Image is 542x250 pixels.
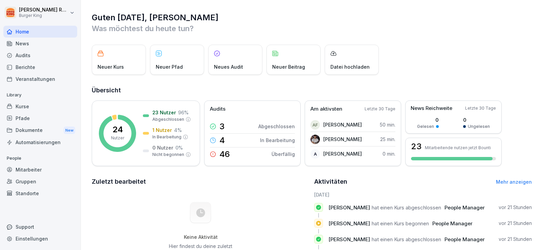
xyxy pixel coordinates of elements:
p: 24 [112,126,123,134]
a: Einstellungen [3,233,77,245]
p: Neuer Pfad [156,63,183,70]
p: Datei hochladen [330,63,370,70]
a: Pfade [3,112,77,124]
span: [PERSON_NAME] [328,236,370,243]
p: [PERSON_NAME] [323,150,362,157]
p: 0 min. [383,150,395,157]
p: 0 [463,116,490,123]
p: [PERSON_NAME] Rohrich [19,7,68,13]
p: Abgeschlossen [258,123,295,130]
a: Mehr anzeigen [496,179,532,185]
p: [PERSON_NAME] [323,136,362,143]
a: Mitarbeiter [3,164,77,176]
a: Berichte [3,61,77,73]
p: 0 [417,116,439,123]
h2: Übersicht [92,86,532,95]
p: 1 Nutzer [152,127,172,134]
h6: [DATE] [314,191,532,198]
a: Gruppen [3,176,77,187]
p: Burger King [19,13,68,18]
p: 0 % [175,144,183,151]
p: 96 % [178,109,189,116]
a: Standorte [3,187,77,199]
div: New [64,127,75,134]
a: Veranstaltungen [3,73,77,85]
p: Letzte 30 Tage [465,105,496,111]
span: [PERSON_NAME] [328,204,370,211]
p: Am aktivsten [310,105,342,113]
p: Letzte 30 Tage [365,106,395,112]
p: Abgeschlossen [152,116,184,122]
span: [PERSON_NAME] [328,220,370,227]
div: A [310,149,320,159]
p: 50 min. [380,121,395,128]
p: 4 % [174,127,182,134]
p: Was möchtest du heute tun? [92,23,532,34]
a: Kurse [3,100,77,112]
span: People Manager [445,236,485,243]
h2: Aktivitäten [314,177,347,186]
span: hat einen Kurs begonnen [372,220,429,227]
p: In Bearbeitung [152,134,181,140]
p: Gelesen [417,123,434,130]
span: hat einen Kurs abgeschlossen [372,236,441,243]
p: Audits [210,105,225,113]
p: [PERSON_NAME] [323,121,362,128]
p: 46 [219,150,230,158]
h3: 23 [411,142,421,151]
a: Home [3,26,77,38]
span: People Manager [432,220,473,227]
p: Nutzer [111,135,124,141]
a: Audits [3,49,77,61]
div: AF [310,120,320,130]
p: Überfällig [272,151,295,158]
p: Neuer Kurs [97,63,124,70]
a: DokumenteNew [3,124,77,137]
a: News [3,38,77,49]
p: 23 Nutzer [152,109,176,116]
p: 3 [219,122,224,131]
h5: Keine Aktivität [167,234,235,240]
div: Dokumente [3,124,77,137]
h1: Guten [DATE], [PERSON_NAME] [92,12,532,23]
span: People Manager [445,204,485,211]
p: Neuer Beitrag [272,63,305,70]
p: vor 21 Stunden [499,236,532,243]
p: 25 min. [380,136,395,143]
p: News Reichweite [411,105,452,112]
h2: Zuletzt bearbeitet [92,177,309,186]
p: vor 21 Stunden [499,204,532,211]
p: Ungelesen [468,123,490,130]
p: Library [3,90,77,100]
img: tw5tnfnssutukm6nhmovzqwr.png [310,135,320,144]
a: Automatisierungen [3,136,77,148]
p: In Bearbeitung [260,137,295,144]
span: hat einen Kurs abgeschlossen [372,204,441,211]
p: Mitarbeitende nutzen jetzt Bounti [425,145,491,150]
p: 4 [219,136,225,144]
p: People [3,153,77,164]
p: vor 21 Stunden [499,220,532,227]
p: Neues Audit [214,63,243,70]
div: Support [3,221,77,233]
p: 0 Nutzer [152,144,173,151]
p: Nicht begonnen [152,152,184,158]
